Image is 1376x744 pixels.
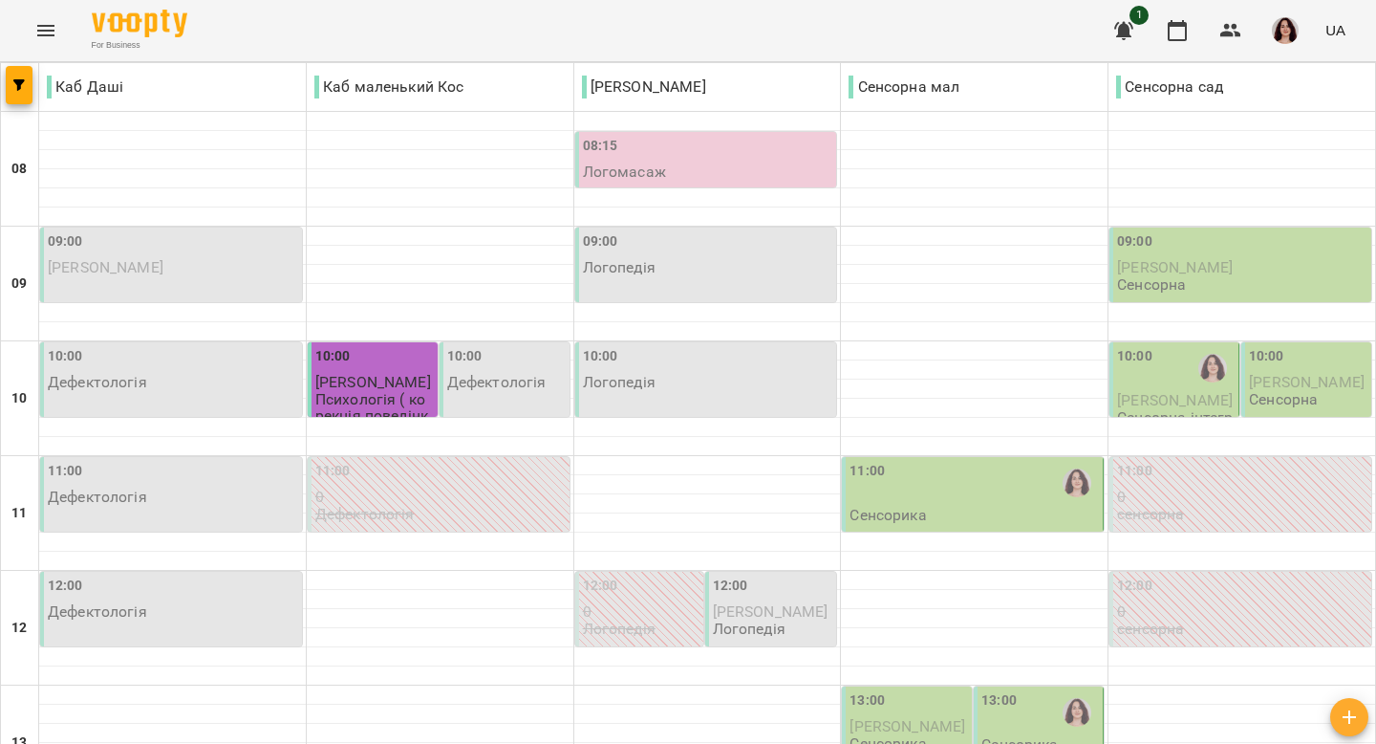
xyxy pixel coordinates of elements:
label: 10:00 [447,346,483,367]
button: Створити урок [1330,698,1368,736]
img: 170a41ecacc6101aff12a142c38b6f34.jpeg [1272,17,1299,44]
label: 09:00 [583,231,618,252]
p: Сенсорна мал [849,76,959,98]
label: 13:00 [849,690,885,711]
span: [PERSON_NAME] [1117,391,1233,409]
span: [PERSON_NAME] [713,602,828,621]
span: 1 [1129,6,1149,25]
label: 10:00 [1117,346,1152,367]
span: [PERSON_NAME] [315,373,431,391]
p: Дефектологія [48,603,147,620]
p: Логопедія [583,374,656,390]
label: 08:15 [583,136,618,157]
label: 12:00 [1117,576,1152,597]
span: [PERSON_NAME] [1249,373,1365,391]
label: 11:00 [1117,461,1152,482]
p: Психологія ( корекція поведінки) [315,391,434,441]
span: [PERSON_NAME] [849,717,965,735]
p: Сенсорна [1249,391,1318,407]
p: [PERSON_NAME] [582,76,706,98]
label: 12:00 [583,576,618,597]
button: UA [1318,12,1353,48]
label: 11:00 [315,461,351,482]
label: 10:00 [48,346,83,367]
p: Логопедія [583,259,656,275]
p: 0 [1117,603,1367,620]
p: Сенсорна [1117,276,1186,293]
img: Ольга Крикун [1198,354,1227,383]
p: 0 [583,603,699,620]
span: UA [1325,20,1345,40]
p: Сенсорна інтеграція [1117,409,1235,443]
p: Дефектологія [315,506,415,522]
span: For Business [92,39,187,52]
span: [PERSON_NAME] [1117,258,1233,276]
p: Логомасаж [583,164,666,180]
h6: 11 [11,503,27,524]
h6: 08 [11,159,27,180]
h6: 10 [11,388,27,409]
p: Дефектологія [48,489,147,505]
button: Menu [23,8,69,54]
p: Логопедія [583,621,656,637]
img: Ольга Крикун [1063,698,1091,727]
p: сенсорна [1117,621,1184,637]
label: 13:00 [981,690,1017,711]
h6: 09 [11,274,27,295]
p: Логопедія [713,621,785,637]
label: 12:00 [713,576,748,597]
label: 10:00 [583,346,618,367]
label: 09:00 [1117,231,1152,252]
p: Сенсорна сад [1116,76,1223,98]
label: 10:00 [315,346,351,367]
p: Дефектологія [48,374,147,390]
p: Каб Даші [47,76,123,98]
label: 10:00 [1249,346,1284,367]
span: [PERSON_NAME] [48,258,163,276]
p: Дефектологія [447,374,547,390]
p: 0 [1117,489,1367,505]
label: 09:00 [48,231,83,252]
p: Сенсорика [849,507,926,523]
label: 12:00 [48,576,83,597]
p: Каб маленький Кос [314,76,464,98]
p: сенсорна [1117,506,1184,522]
label: 11:00 [849,461,885,482]
p: 0 [315,489,566,505]
img: Ольга Крикун [1063,469,1091,497]
label: 11:00 [48,461,83,482]
img: Voopty Logo [92,10,187,37]
h6: 12 [11,618,27,639]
